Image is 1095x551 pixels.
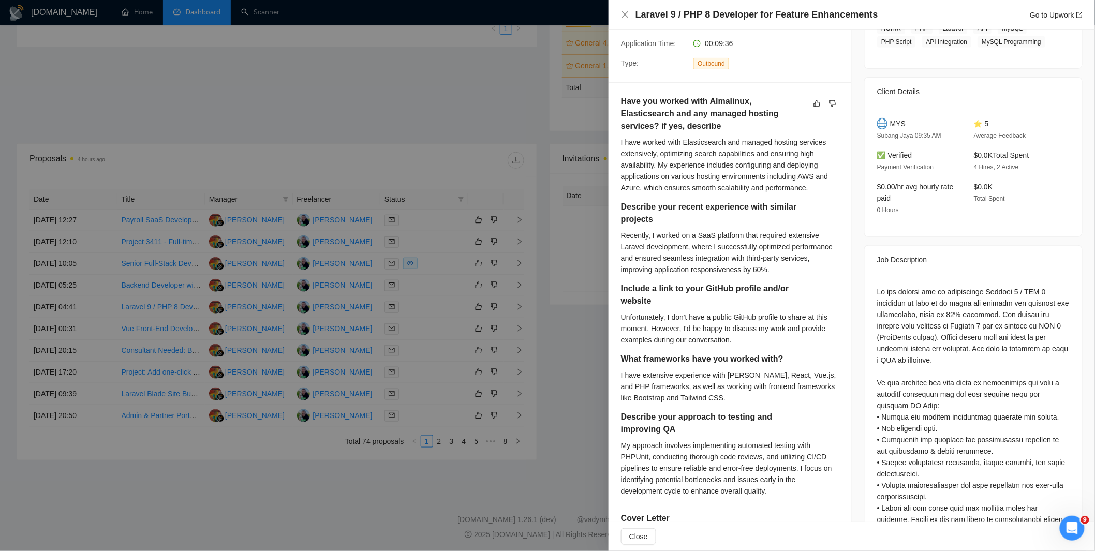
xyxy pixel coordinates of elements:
[974,163,1019,171] span: 4 Hires, 2 Active
[877,206,899,214] span: 0 Hours
[974,151,1029,159] span: $0.0K Total Spent
[621,512,670,525] h5: Cover Letter
[974,195,1005,202] span: Total Spent
[813,99,821,108] span: like
[978,36,1045,48] span: MySQL Programming
[877,163,934,171] span: Payment Verification
[974,120,989,128] span: ⭐ 5
[922,36,971,48] span: API Integration
[621,411,806,436] h5: Describe your approach to testing and improving QA
[629,531,648,542] span: Close
[621,353,806,365] h5: What frameworks have you worked with?
[621,59,639,67] span: Type:
[877,246,1070,274] div: Job Description
[693,40,701,47] span: clock-circle
[621,39,676,48] span: Application Time:
[1081,516,1089,524] span: 9
[693,58,729,69] span: Outbound
[621,311,839,346] div: Unfortunately, I don't have a public GitHub profile to share at this moment. However, I'd be happ...
[811,97,823,110] button: like
[829,99,836,108] span: dislike
[621,201,806,226] h5: Describe your recent experience with similar projects
[621,230,839,275] div: Recently, I worked on a SaaS platform that required extensive Laravel development, where I succes...
[877,183,954,202] span: $0.00/hr avg hourly rate paid
[974,132,1026,139] span: Average Feedback
[890,118,906,129] span: MYS
[621,137,839,193] div: I have worked with Elasticsearch and managed hosting services extensively, optimizing search capa...
[621,95,806,132] h5: Have you worked with Almalinux, Elasticsearch and any managed hosting services? if yes, describe
[621,369,839,404] div: I have extensive experience with [PERSON_NAME], React, Vue.js, and PHP frameworks, as well as wor...
[877,118,887,129] img: 🌐
[877,132,941,139] span: Subang Jaya 09:35 AM
[621,282,806,307] h5: Include a link to your GitHub profile and/or website
[877,78,1070,106] div: Client Details
[974,183,993,191] span: $0.0K
[1030,11,1083,19] a: Go to Upworkexport
[877,36,915,48] span: PHP Script
[877,151,912,159] span: ✅ Verified
[826,97,839,110] button: dislike
[621,10,629,19] span: close
[621,528,656,545] button: Close
[1076,12,1083,18] span: export
[635,8,878,21] h4: Laravel 9 / PHP 8 Developer for Feature Enhancements
[621,10,629,19] button: Close
[1060,516,1085,541] iframe: Intercom live chat
[621,440,839,497] div: My approach involves implementing automated testing with PHPUnit, conducting thorough code review...
[705,39,733,48] span: 00:09:36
